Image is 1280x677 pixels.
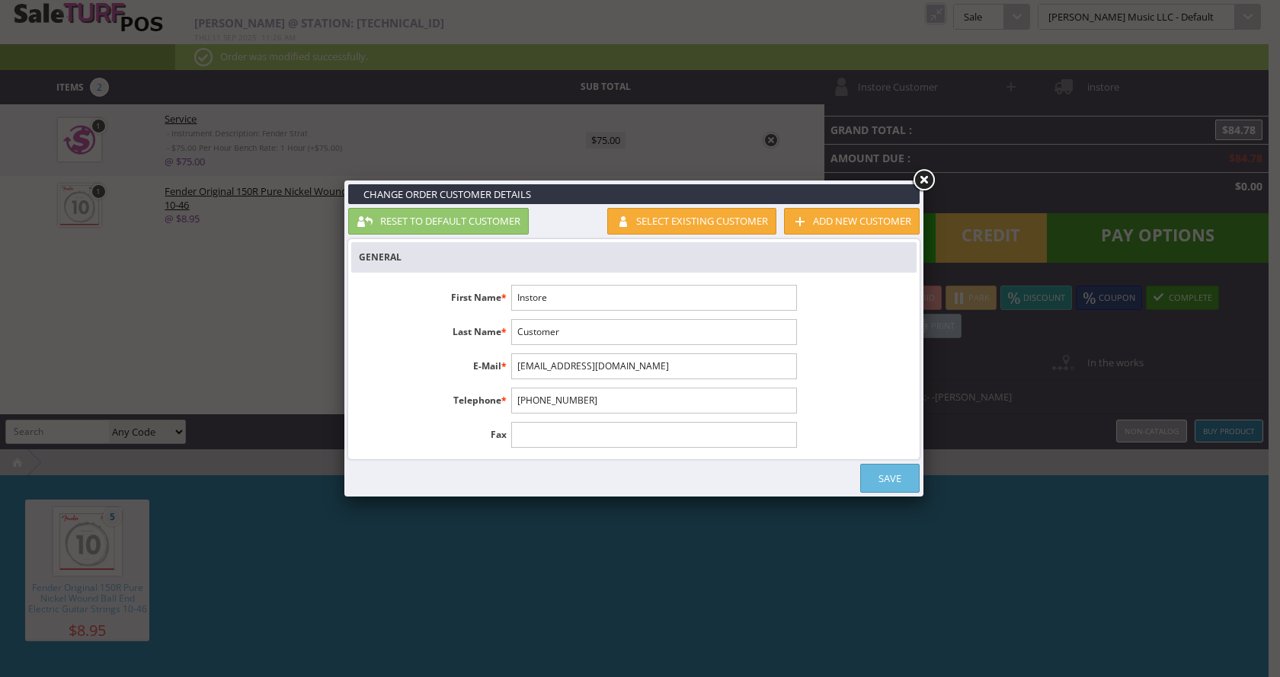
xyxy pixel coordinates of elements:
[358,388,511,407] label: Telephone
[784,208,920,235] a: Add new customer
[358,422,511,442] label: Fax
[860,464,920,493] a: Save
[910,167,937,194] a: Close
[358,285,511,305] label: First Name
[351,243,446,272] a: General
[348,208,529,235] a: Reset to default customer
[348,184,920,204] h3: Change Order Customer Details
[358,353,511,373] label: E-Mail
[607,208,776,235] a: Select existing customer
[358,319,511,339] label: Last Name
